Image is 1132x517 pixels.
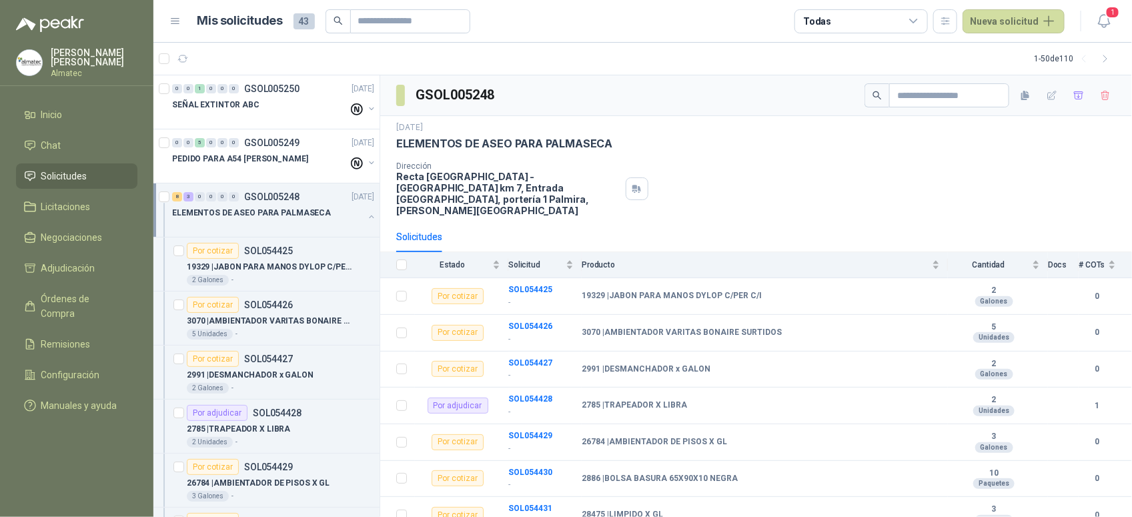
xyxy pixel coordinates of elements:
div: 3 [183,192,193,201]
b: SOL054425 [508,285,552,294]
th: Estado [415,252,508,278]
div: Por cotizar [187,459,239,475]
b: 2 [948,395,1040,406]
a: 0 0 5 0 0 0 GSOL005249[DATE] PEDIDO PARA A54 [PERSON_NAME] [172,135,377,177]
p: ELEMENTOS DE ASEO PARA PALMASECA [172,207,331,219]
p: [DATE] [352,191,374,203]
p: SOL054425 [244,246,293,255]
div: Por cotizar [187,297,239,313]
div: Por cotizar [432,288,484,304]
div: Por cotizar [432,325,484,341]
p: - [231,275,233,286]
p: - [508,333,574,346]
p: Dirección [396,161,620,171]
th: # COTs [1079,252,1132,278]
div: 0 [217,192,227,201]
p: 19329 | JABON PARA MANOS DYLOP C/PER C/I [187,261,353,274]
div: 0 [183,84,193,93]
th: Producto [582,252,948,278]
a: Manuales y ayuda [16,393,137,418]
p: - [231,491,233,502]
div: 2 Galones [187,275,229,286]
span: search [334,16,343,25]
p: - [508,442,574,455]
p: - [508,296,574,309]
b: 0 [1079,436,1116,448]
div: 5 Unidades [187,329,233,340]
div: 0 [206,192,216,201]
button: 1 [1092,9,1116,33]
a: SOL054431 [508,504,552,513]
a: SOL054430 [508,468,552,477]
a: Por cotizarSOL0544263070 |AMBIENTADOR VARITAS BONAIRE SURTIDOS5 Unidades- [153,292,380,346]
b: 2991 | DESMANCHADOR x GALON [582,364,710,375]
span: Adjudicación [41,261,95,276]
div: 0 [217,138,227,147]
a: 8 3 0 0 0 0 GSOL005248[DATE] ELEMENTOS DE ASEO PARA PALMASECA [172,189,377,231]
b: 2 [948,359,1040,370]
div: Por cotizar [432,470,484,486]
span: Estado [415,260,490,270]
span: Chat [41,138,61,153]
a: SOL054429 [508,431,552,440]
span: Inicio [41,107,63,122]
a: Por cotizarSOL05442519329 |JABON PARA MANOS DYLOP C/PER C/I2 Galones- [153,237,380,292]
a: Licitaciones [16,194,137,219]
b: 10 [948,468,1040,479]
p: GSOL005248 [244,192,300,201]
b: 26784 | AMBIENTADOR DE PISOS X GL [582,437,727,448]
span: 43 [294,13,315,29]
p: PEDIDO PARA A54 [PERSON_NAME] [172,153,308,165]
span: Órdenes de Compra [41,292,125,321]
div: Galones [975,369,1013,380]
div: 0 [229,192,239,201]
b: 2 [948,286,1040,296]
p: - [508,478,574,491]
button: Nueva solicitud [963,9,1065,33]
div: 0 [217,84,227,93]
a: Chat [16,133,137,158]
b: 0 [1079,290,1116,303]
span: # COTs [1079,260,1105,270]
p: Almatec [51,69,137,77]
div: Por cotizar [187,351,239,367]
p: 26784 | AMBIENTADOR DE PISOS X GL [187,477,330,490]
th: Docs [1048,252,1079,278]
a: Solicitudes [16,163,137,189]
span: Remisiones [41,337,91,352]
div: Todas [803,14,831,29]
span: 1 [1105,6,1120,19]
a: Órdenes de Compra [16,286,137,326]
div: 0 [195,192,205,201]
div: Unidades [973,332,1015,343]
div: 2 Unidades [187,437,233,448]
span: Solicitud [508,260,563,270]
a: 0 0 1 0 0 0 GSOL005250[DATE] SEÑAL EXTINTOR ABC [172,81,377,123]
span: Producto [582,260,929,270]
p: SOL054426 [244,300,293,310]
p: Recta [GEOGRAPHIC_DATA] - [GEOGRAPHIC_DATA] km 7, Entrada [GEOGRAPHIC_DATA], portería 1 Palmira ,... [396,171,620,216]
b: 3 [948,432,1040,442]
div: Galones [975,442,1013,453]
div: 0 [183,138,193,147]
h3: GSOL005248 [416,85,496,105]
span: search [873,91,882,100]
h1: Mis solicitudes [197,11,283,31]
div: Por adjudicar [428,398,488,414]
b: 19329 | JABON PARA MANOS DYLOP C/PER C/I [582,291,762,302]
div: Por cotizar [432,434,484,450]
div: 8 [172,192,182,201]
a: SOL054428 [508,394,552,404]
div: 0 [229,84,239,93]
a: SOL054426 [508,322,552,331]
div: Solicitudes [396,229,442,244]
p: SOL054428 [253,408,302,418]
a: Inicio [16,102,137,127]
span: Cantidad [948,260,1029,270]
p: - [231,383,233,394]
th: Solicitud [508,252,582,278]
a: Configuración [16,362,137,388]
